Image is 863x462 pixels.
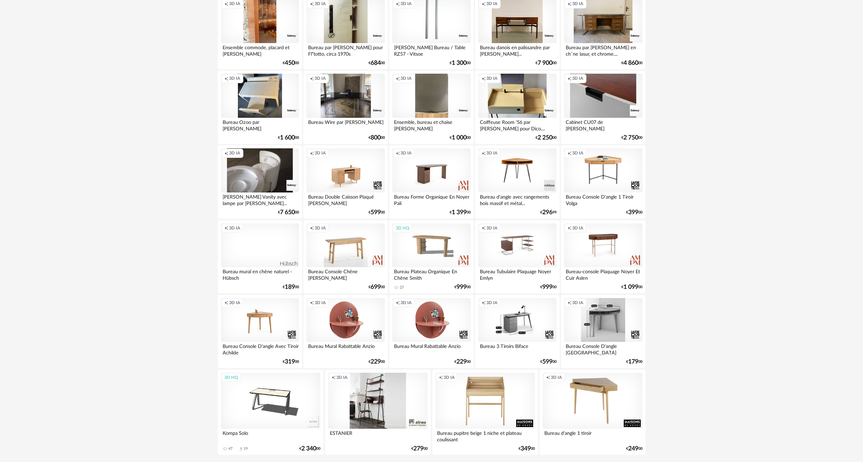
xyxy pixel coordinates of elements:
[369,285,385,290] div: € 00
[567,1,571,6] span: Creation icon
[301,446,316,451] span: 2 340
[561,220,645,294] a: Creation icon 3D IA Bureau-console Plaquage Noyer Et Cuir Aslen €1 09900
[621,61,642,66] div: € 00
[283,61,299,66] div: € 00
[482,300,486,306] span: Creation icon
[306,118,384,131] div: Bureau Wire par [PERSON_NAME]
[310,150,314,156] span: Creation icon
[564,267,642,281] div: Bureau-console Plaquage Noyer Et Cuir Aslen
[221,118,299,131] div: Bureau Ozoo par [PERSON_NAME]
[621,135,642,140] div: € 00
[392,342,470,355] div: Bureau Mural Rabattable Anzio
[572,76,583,81] span: 3D IA
[400,76,412,81] span: 3D IA
[392,118,470,131] div: Ensemble, bureau et chaise [PERSON_NAME]
[400,150,412,156] span: 3D IA
[444,375,455,380] span: 3D IA
[561,145,645,219] a: Creation icon 3D IA Bureau Console D'angle 1 Tiroir Volga €39900
[561,295,645,368] a: Creation icon 3D IA Bureau Console D'angle [GEOGRAPHIC_DATA] €17900
[392,192,470,206] div: Bureau Forme Organique En Noyer Pali
[396,150,400,156] span: Creation icon
[540,210,557,215] div: € 99
[392,267,470,281] div: Bureau Plateau Organique En Chêne Smith
[478,267,556,281] div: Bureau Tubulaire Plaquage Noyer Emlyn
[572,150,583,156] span: 3D IA
[371,135,381,140] span: 800
[564,342,642,355] div: Bureau Console D'angle [GEOGRAPHIC_DATA]
[621,285,642,290] div: € 00
[299,446,320,451] div: € 00
[519,446,535,451] div: € 00
[229,1,240,6] span: 3D IA
[221,43,299,57] div: Ensemble commode, placard et [PERSON_NAME]
[623,285,638,290] span: 1 099
[536,135,557,140] div: € 00
[623,61,638,66] span: 4 860
[228,446,232,451] div: 47
[221,192,299,206] div: [PERSON_NAME] Vanity avec lampe par [PERSON_NAME]...
[475,295,559,368] a: Creation icon 3D IA Bureau 3 Tiroirs Biface €59900
[564,192,642,206] div: Bureau Console D'angle 1 Tiroir Volga
[456,285,467,290] span: 999
[389,71,473,144] a: Creation icon 3D IA Ensemble, bureau et chaise [PERSON_NAME] €1 00000
[626,210,642,215] div: € 00
[538,61,552,66] span: 7 900
[567,150,571,156] span: Creation icon
[371,61,381,66] span: 684
[218,220,302,294] a: Creation icon 3D IA Bureau mural en chêne naturel - Hübsch €18900
[567,225,571,231] span: Creation icon
[221,429,321,442] div: Kompa Solo
[536,61,557,66] div: € 00
[486,300,498,306] span: 3D IA
[229,76,240,81] span: 3D IA
[411,446,428,451] div: € 00
[221,267,299,281] div: Bureau mural en chêne naturel - Hübsch
[332,375,336,380] span: Creation icon
[369,61,385,66] div: € 00
[229,300,240,306] span: 3D IA
[278,210,299,215] div: € 00
[229,225,240,231] span: 3D IA
[396,300,400,306] span: Creation icon
[369,359,385,364] div: € 00
[564,118,642,131] div: Cabinet CU07 de [PERSON_NAME]
[371,285,381,290] span: 699
[564,43,642,57] div: Bureau par [PERSON_NAME] en chˆne lasur‚ et chrome....
[542,285,552,290] span: 999
[435,429,535,442] div: Bureau pupitre beige 1 niche et plateau coulissant
[229,150,240,156] span: 3D IA
[475,71,559,144] a: Creation icon 3D IA Coiffeuse Room '56 par [PERSON_NAME] pour Dico,... €2 25000
[283,359,299,364] div: € 00
[389,145,473,219] a: Creation icon 3D IA Bureau Forme Organique En Noyer Pali €1 39900
[540,359,557,364] div: € 00
[218,71,302,144] a: Creation icon 3D IA Bureau Ozoo par [PERSON_NAME] €1 60000
[221,342,299,355] div: Bureau Console D'angle Avec Tiroir Achilde
[475,220,559,294] a: Creation icon 3D IA Bureau Tubulaire Plaquage Noyer Emlyn €99900
[540,285,557,290] div: € 00
[452,210,467,215] span: 1 399
[244,446,248,451] div: 19
[392,43,470,57] div: [PERSON_NAME] Bureau / Table RZ57 - Vitsoe
[482,150,486,156] span: Creation icon
[315,1,326,6] span: 3D IA
[325,370,431,455] a: Creation icon 3D IA ESTANIER €27900
[283,285,299,290] div: € 00
[221,373,241,382] div: 3D HQ
[450,61,471,66] div: € 00
[369,210,385,215] div: € 00
[310,225,314,231] span: Creation icon
[396,1,400,6] span: Creation icon
[306,43,384,57] div: Bureau par [PERSON_NAME] pour Fl”totto, circa 1970s
[303,145,388,219] a: Creation icon 3D IA Bureau Double Caisson Plaqué [PERSON_NAME] €59900
[315,76,326,81] span: 3D IA
[561,71,645,144] a: Creation icon 3D IA Cabinet CU07 de [PERSON_NAME] €2 75000
[543,429,642,442] div: Bureau d'angle 1 tiroir
[482,225,486,231] span: Creation icon
[542,210,552,215] span: 296
[486,225,498,231] span: 3D IA
[371,359,381,364] span: 229
[315,300,326,306] span: 3D IA
[454,285,471,290] div: € 00
[389,220,473,294] a: 3D HQ Bureau Plateau Organique En Chêne Smith 27 €99900
[567,76,571,81] span: Creation icon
